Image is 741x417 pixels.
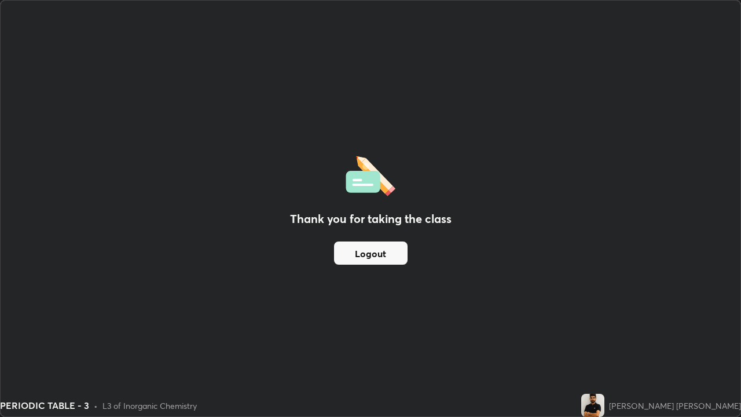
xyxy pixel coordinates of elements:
div: [PERSON_NAME] [PERSON_NAME] [609,400,741,412]
button: Logout [334,242,408,265]
img: offlineFeedback.1438e8b3.svg [346,152,395,196]
h2: Thank you for taking the class [290,210,452,228]
img: 8bad3b71589549abb626d1e30edcb191.jpg [581,394,604,417]
div: L3 of Inorganic Chemistry [102,400,197,412]
div: • [94,400,98,412]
